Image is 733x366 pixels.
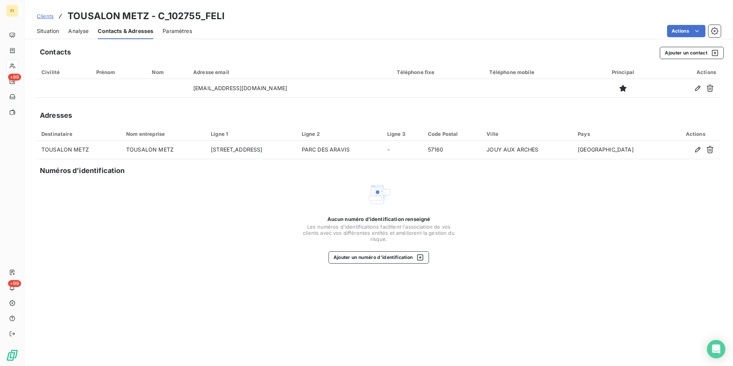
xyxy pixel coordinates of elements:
div: Code Postal [428,131,477,137]
button: Ajouter un contact [660,47,724,59]
td: 57160 [423,141,482,159]
h5: Contacts [40,47,71,58]
td: TOUSALON METZ [37,141,122,159]
span: Paramètres [163,27,192,35]
h3: TOUSALON METZ - C_102755_FELI [67,9,225,23]
div: Principal [597,69,650,75]
span: Situation [37,27,59,35]
button: Ajouter un numéro d’identification [329,251,429,264]
button: Actions [667,25,705,37]
td: [STREET_ADDRESS] [206,141,297,159]
img: Empty state [366,182,391,207]
a: Clients [37,12,54,20]
td: PARC DES ARAVIS [297,141,383,159]
div: Nom entreprise [126,131,202,137]
span: Contacts & Adresses [98,27,153,35]
div: Ligne 3 [387,131,419,137]
div: Nom [152,69,184,75]
img: Logo LeanPay [6,349,18,361]
span: Clients [37,13,54,19]
td: TOUSALON METZ [122,141,206,159]
td: - [383,141,423,159]
div: Téléphone mobile [489,69,587,75]
span: Aucun numéro d’identification renseigné [327,216,431,222]
div: Ville [486,131,569,137]
h5: Adresses [40,110,72,121]
td: JOUY AUX ARCHES [482,141,573,159]
div: FI [6,5,18,17]
div: Ligne 1 [211,131,293,137]
div: Actions [675,131,716,137]
span: Analyse [68,27,89,35]
h5: Numéros d’identification [40,165,125,176]
div: Actions [659,69,716,75]
div: Civilité [41,69,87,75]
span: +99 [8,280,21,287]
div: Ligne 2 [302,131,378,137]
div: Destinataire [41,131,117,137]
div: Téléphone fixe [397,69,480,75]
div: Adresse email [193,69,388,75]
td: [GEOGRAPHIC_DATA] [573,141,670,159]
span: Les numéros d'identifications facilitent l'association de vos clients avec vos différentes entité... [302,224,455,242]
div: Prénom [96,69,143,75]
span: +99 [8,74,21,81]
td: [EMAIL_ADDRESS][DOMAIN_NAME] [189,79,392,97]
div: Open Intercom Messenger [707,340,725,358]
div: Pays [578,131,666,137]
